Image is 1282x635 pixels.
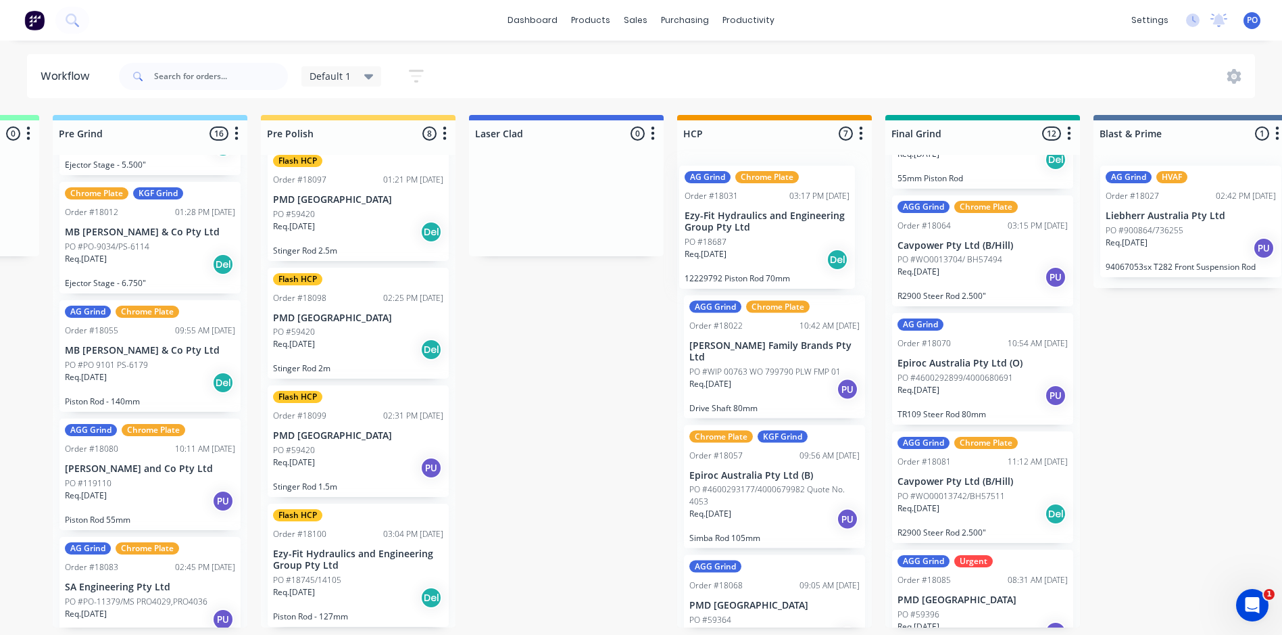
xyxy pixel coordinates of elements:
[617,10,654,30] div: sales
[24,10,45,30] img: Factory
[422,126,437,141] span: 8
[683,126,816,141] input: Enter column name…
[564,10,617,30] div: products
[1125,10,1175,30] div: settings
[839,126,853,141] span: 7
[310,69,351,83] span: Default 1
[6,126,20,141] span: 0
[59,126,192,141] input: Enter column name…
[716,10,781,30] div: productivity
[1042,126,1061,141] span: 12
[267,126,400,141] input: Enter column name…
[891,126,1025,141] input: Enter column name…
[475,126,608,141] input: Enter column name…
[1247,14,1258,26] span: PO
[154,63,288,90] input: Search for orders...
[654,10,716,30] div: purchasing
[1100,126,1233,141] input: Enter column name…
[501,10,564,30] a: dashboard
[631,126,645,141] span: 0
[41,68,96,85] div: Workflow
[1264,589,1275,600] span: 1
[1255,126,1269,141] span: 1
[1236,589,1268,621] iframe: Intercom live chat
[209,126,228,141] span: 16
